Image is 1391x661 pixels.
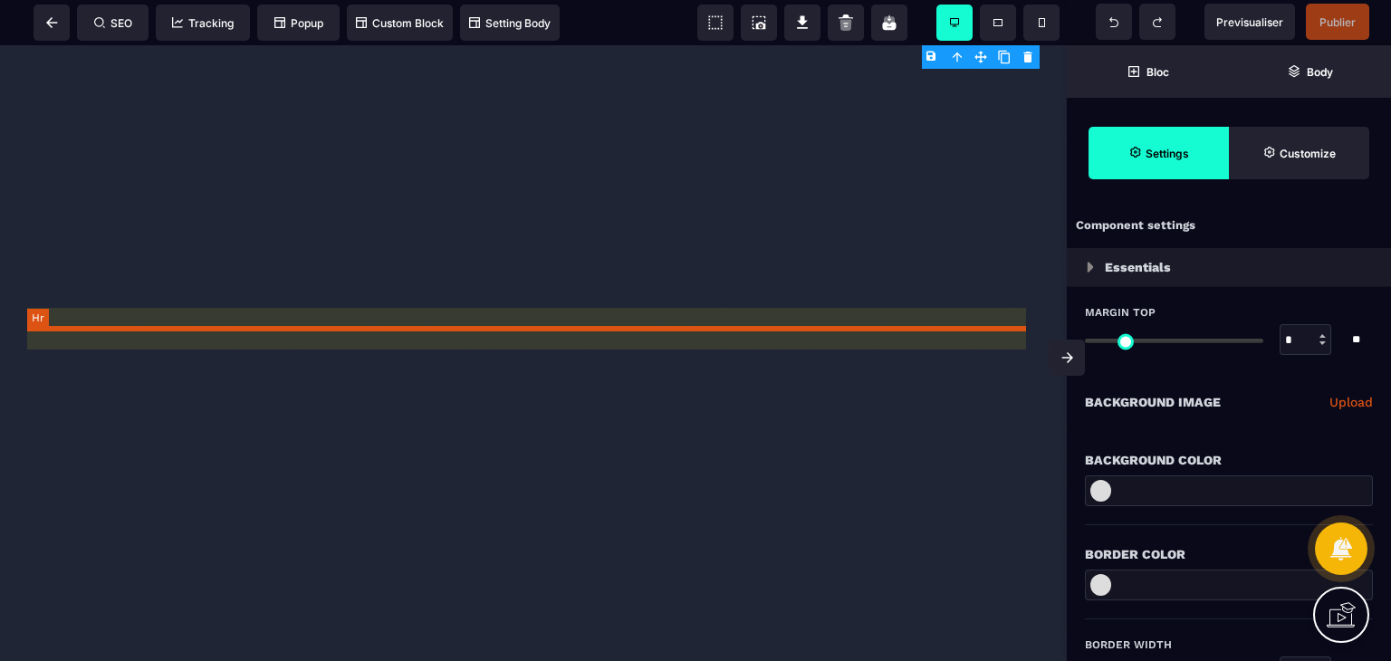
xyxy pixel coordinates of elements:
[1105,256,1171,278] p: Essentials
[469,16,551,30] span: Setting Body
[1146,147,1189,160] strong: Settings
[1067,208,1391,244] div: Component settings
[274,16,323,30] span: Popup
[697,5,734,41] span: View components
[1085,391,1221,413] p: Background Image
[1089,127,1229,179] span: Settings
[94,16,132,30] span: SEO
[1146,65,1169,79] strong: Bloc
[356,16,444,30] span: Custom Block
[1067,45,1229,98] span: Open Blocks
[1319,15,1356,29] span: Publier
[1085,449,1373,471] div: Background Color
[1087,262,1094,273] img: loading
[172,16,234,30] span: Tracking
[1085,543,1373,565] div: Border Color
[1329,391,1373,413] a: Upload
[1085,305,1156,320] span: Margin Top
[1307,65,1333,79] strong: Body
[1204,4,1295,40] span: Preview
[741,5,777,41] span: Screenshot
[1216,15,1283,29] span: Previsualiser
[1085,637,1172,652] span: Border Width
[1280,147,1336,160] strong: Customize
[1229,45,1391,98] span: Open Layer Manager
[1229,127,1369,179] span: Open Style Manager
